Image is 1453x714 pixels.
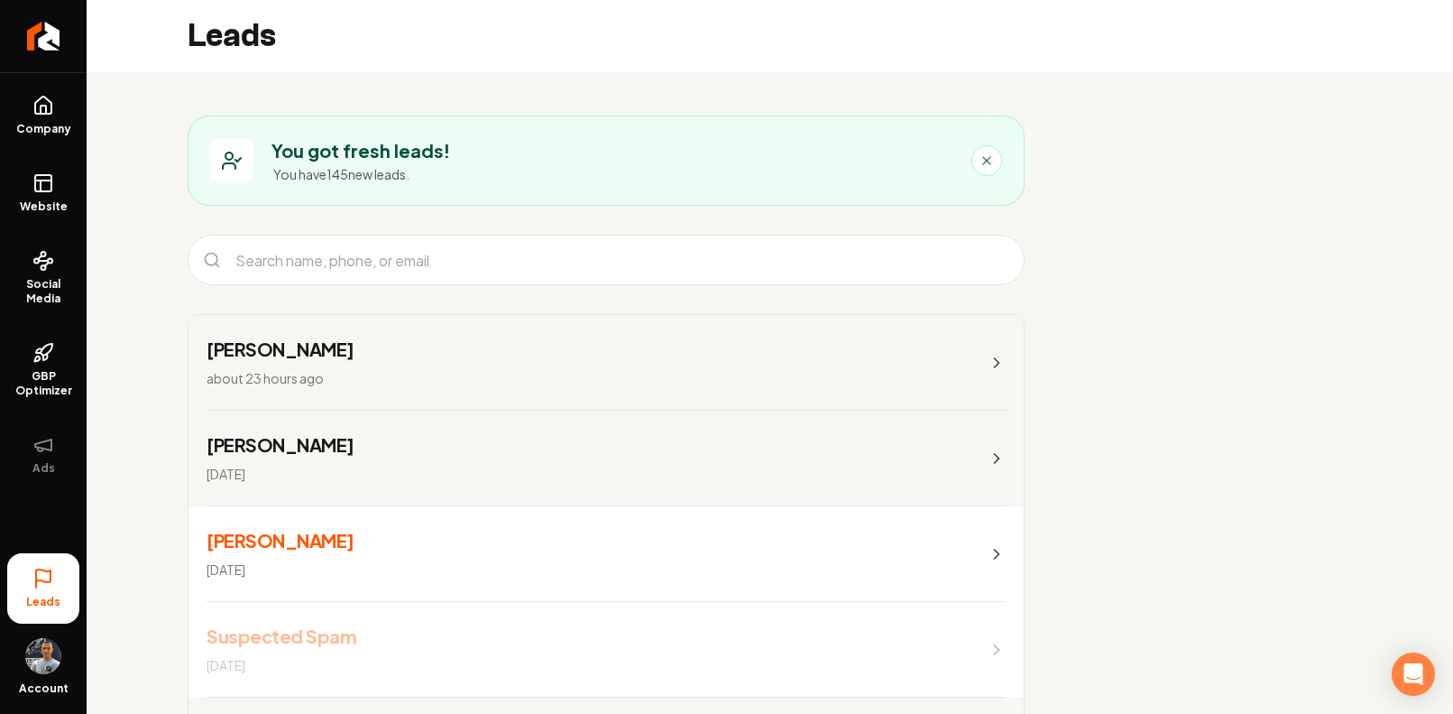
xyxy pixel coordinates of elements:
a: Social Media [7,236,79,320]
span: Ads [25,461,62,476]
a: Company [7,80,79,151]
span: [DATE] [207,657,245,673]
h3: You got fresh leads! [271,138,450,163]
div: Open Intercom Messenger [1392,653,1435,696]
span: GBP Optimizer [7,369,79,398]
img: Tony Sivitski [25,638,61,674]
input: Search name, phone, or email [225,238,1016,282]
a: Suspected Spam[DATE] [189,602,1024,698]
h3: [PERSON_NAME] [207,528,354,553]
a: GBP Optimizer [7,328,79,413]
a: [PERSON_NAME][DATE] [189,411,1024,506]
span: Social Media [7,277,79,306]
h3: [PERSON_NAME] [207,337,354,362]
button: Open user button [25,631,61,674]
button: Ads [7,420,79,490]
span: [DATE] [207,466,245,482]
a: Website [7,158,79,228]
h2: Leads [188,18,276,54]
span: about 23 hours ago [207,370,324,386]
p: You have 145 new leads. [273,165,450,183]
span: [DATE] [207,561,245,578]
span: Website [13,199,75,214]
h3: [PERSON_NAME] [207,432,354,458]
span: Company [9,122,78,136]
a: [PERSON_NAME]about 23 hours ago [189,315,1024,411]
span: Account [19,682,69,696]
img: Rebolt Logo [27,22,60,51]
a: [PERSON_NAME][DATE] [189,506,1024,602]
h3: Suspected Spam [207,624,356,649]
